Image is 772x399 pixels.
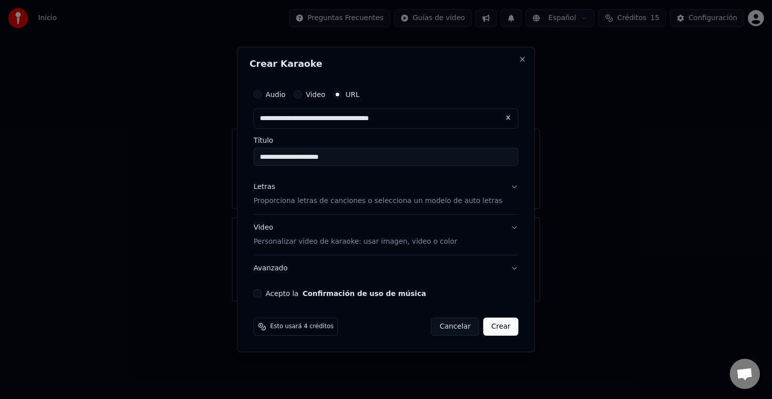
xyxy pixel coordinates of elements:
[345,91,359,98] label: URL
[483,318,518,336] button: Crear
[253,174,518,214] button: LetrasProporciona letras de canciones o selecciona un modelo de auto letras
[249,59,522,68] h2: Crear Karaoke
[303,290,426,297] button: Acepto la
[431,318,479,336] button: Cancelar
[265,91,285,98] label: Audio
[265,290,426,297] label: Acepto la
[253,237,457,247] p: Personalizar video de karaoke: usar imagen, video o color
[306,91,325,98] label: Video
[253,223,457,247] div: Video
[270,323,333,331] span: Esto usará 4 créditos
[253,255,518,281] button: Avanzado
[253,137,518,144] label: Título
[253,215,518,255] button: VideoPersonalizar video de karaoke: usar imagen, video o color
[253,182,275,192] div: Letras
[253,196,502,206] p: Proporciona letras de canciones o selecciona un modelo de auto letras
